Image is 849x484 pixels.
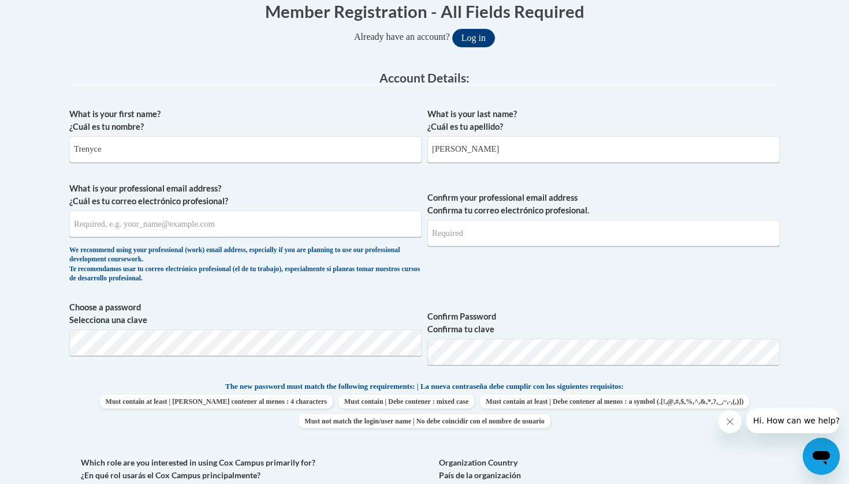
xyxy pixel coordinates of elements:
[746,408,840,433] iframe: Message from company
[354,32,450,42] span: Already have an account?
[338,395,474,408] span: Must contain | Debe contener : mixed case
[69,456,422,482] label: Which role are you interested in using Cox Campus primarily for? ¿En qué rol usarás el Cox Campus...
[69,246,422,284] div: We recommend using your professional (work) email address, especially if you are planning to use ...
[427,220,780,246] input: Required
[69,211,422,237] input: Metadata input
[427,192,780,217] label: Confirm your professional email address Confirma tu correo electrónico profesional.
[452,29,495,47] button: Log in
[69,182,422,208] label: What is your professional email address? ¿Cuál es tu correo electrónico profesional?
[100,395,333,408] span: Must contain at least | [PERSON_NAME] contener al menos : 4 characters
[803,438,840,475] iframe: Button to launch messaging window
[299,414,550,428] span: Must not match the login/user name | No debe coincidir con el nombre de usuario
[225,381,624,392] span: The new password must match the following requirements: | La nueva contraseña debe cumplir con lo...
[69,136,422,163] input: Metadata input
[718,410,742,433] iframe: Close message
[427,456,780,482] label: Organization Country País de la organización
[69,108,422,133] label: What is your first name? ¿Cuál es tu nombre?
[69,301,422,327] label: Choose a password Selecciona una clave
[427,136,780,163] input: Metadata input
[379,70,470,85] span: Account Details:
[427,310,780,336] label: Confirm Password Confirma tu clave
[480,395,749,408] span: Must contain at least | Debe contener al menos : a symbol (.[!,@,#,$,%,^,&,*,?,_,~,-,(,)])
[427,108,780,133] label: What is your last name? ¿Cuál es tu apellido?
